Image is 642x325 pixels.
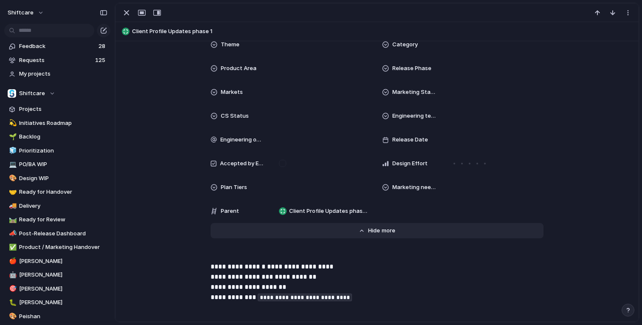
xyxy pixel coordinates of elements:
span: Release Date [392,136,428,144]
span: Engineering owner [220,136,265,144]
div: 🎨 [9,173,15,183]
a: My projects [4,68,110,80]
span: Requests [19,56,93,65]
span: Theme [221,40,239,49]
div: 🎯 [9,284,15,294]
span: Marketing Status [392,88,436,96]
button: 🎯 [8,285,16,293]
span: Projects [19,105,107,113]
button: 🛤️ [8,215,16,224]
a: 🛤️Ready for Review [4,213,110,226]
button: shiftcare [4,6,48,20]
button: 🐛 [8,298,16,307]
div: 🌱 [9,132,15,142]
span: Markets [221,88,243,96]
span: Ready for Review [19,215,107,224]
button: 🤝 [8,188,16,196]
span: PO/BA WIP [19,160,107,169]
span: Design Effort [392,159,428,168]
button: 🚚 [8,202,16,210]
span: Ready for Handover [19,188,107,196]
div: 🎨 [9,311,15,321]
div: 🤝 [9,187,15,197]
span: [PERSON_NAME] [19,285,107,293]
button: 🎨 [8,312,16,321]
span: Parent [221,207,239,215]
a: Requests125 [4,54,110,67]
button: 🧊 [8,147,16,155]
span: Delivery [19,202,107,210]
span: Prioritization [19,147,107,155]
div: 💻 [9,160,15,170]
div: 📣 [9,229,15,238]
span: CS Status [221,112,249,120]
span: Engineering team [392,112,436,120]
a: 🚚Delivery [4,200,110,212]
button: ✅ [8,243,16,252]
span: Product / Marketing Handover [19,243,107,252]
span: Backlog [19,133,107,141]
span: My projects [19,70,107,78]
div: ✅ [9,243,15,252]
span: Design WIP [19,174,107,183]
span: Peishan [19,312,107,321]
div: 🧊 [9,146,15,155]
span: [PERSON_NAME] [19,271,107,279]
button: Shiftcare [4,87,110,100]
a: 🐛[PERSON_NAME] [4,296,110,309]
span: Feedback [19,42,96,51]
div: 🐛 [9,298,15,308]
a: 🧊Prioritization [4,144,110,157]
a: 💻PO/BA WIP [4,158,110,171]
span: Post-Release Dashboard [19,229,107,238]
span: shiftcare [8,8,34,17]
button: Client Profile Updates phase 1 [119,25,635,38]
div: 🍎 [9,256,15,266]
a: 🤝Ready for Handover [4,186,110,198]
a: 🍎[PERSON_NAME] [4,255,110,268]
button: 🎨 [8,174,16,183]
span: Category [392,40,418,49]
a: Feedback28 [4,40,110,53]
button: Hidemore [211,223,543,238]
div: 🛤️ [9,215,15,225]
button: 🤖 [8,271,16,279]
span: Release Phase [392,64,431,73]
span: [PERSON_NAME] [19,298,107,307]
span: Client Profile Updates phase 1 [289,207,368,215]
button: 📣 [8,229,16,238]
span: Client Profile Updates phase 1 [132,27,635,36]
a: 🌱Backlog [4,130,110,143]
a: 💫Initiatives Roadmap [4,117,110,130]
span: 28 [99,42,107,51]
span: Marketing needed [392,183,436,192]
a: 🎯[PERSON_NAME] [4,283,110,295]
span: Shiftcare [19,89,45,98]
a: ✅Product / Marketing Handover [4,241,110,254]
span: 125 [95,56,107,65]
div: 🤖 [9,270,15,280]
span: Product Area [221,64,256,73]
div: 🚚 [9,201,15,211]
button: 💫 [8,119,16,127]
button: 🌱 [8,133,16,141]
span: Initiatives Roadmap [19,119,107,127]
a: 🤖[PERSON_NAME] [4,268,110,281]
a: 🎨Peishan [4,310,110,323]
a: 📣Post-Release Dashboard [4,227,110,240]
span: [PERSON_NAME] [19,257,107,266]
div: 🎨Design WIP [4,172,110,185]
